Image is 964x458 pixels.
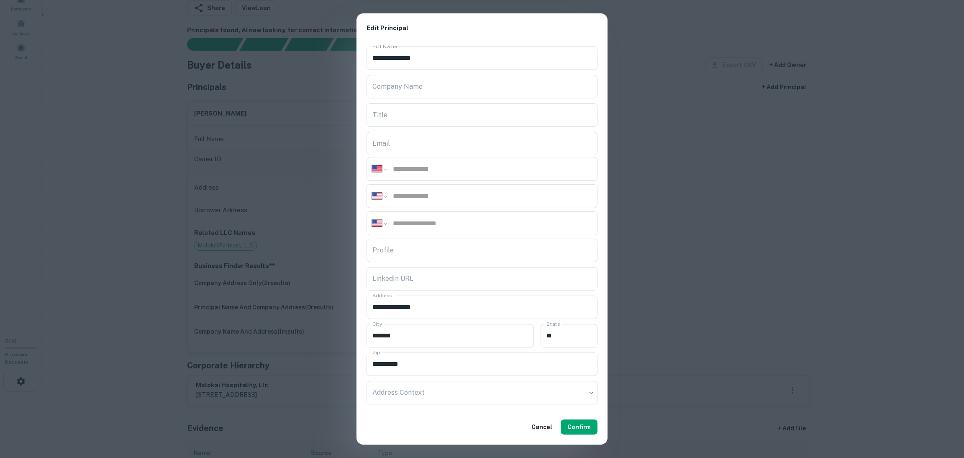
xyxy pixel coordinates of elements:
button: Confirm [561,419,597,435]
label: State [546,320,560,327]
label: Address [372,292,392,299]
div: ​ [367,381,597,404]
h2: Edit Principal [356,13,608,43]
button: Cancel [528,419,556,435]
label: Zip [372,349,380,356]
label: City [372,320,382,327]
label: Full Name [372,43,397,50]
iframe: Chat Widget [922,391,964,431]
